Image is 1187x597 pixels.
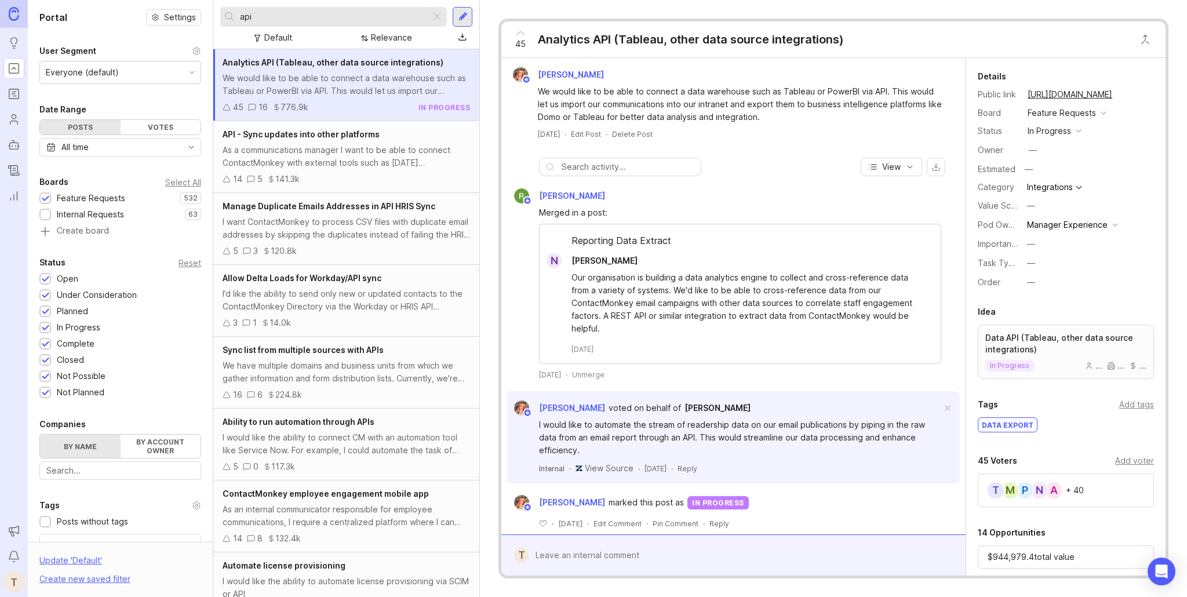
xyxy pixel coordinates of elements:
[57,208,124,221] div: Internal Requests
[506,67,613,82] a: Bronwen W[PERSON_NAME]
[39,256,65,270] div: Status
[223,345,384,355] span: Sync list from multiple sources with APIs
[188,210,198,219] p: 63
[179,260,201,266] div: Reset
[540,253,647,268] a: N[PERSON_NAME]
[271,245,297,257] div: 120.8k
[539,403,605,413] span: [PERSON_NAME]
[257,388,263,401] div: 6
[709,519,729,529] div: Reply
[257,532,263,545] div: 8
[184,194,198,203] p: 532
[571,271,922,335] div: Our organisation is building a data analytics engine to collect and cross-reference data from a v...
[978,88,1018,101] div: Public link
[223,216,470,241] div: I want ContactMonkey to process CSV files with duplicate email addresses by skipping the duplicat...
[606,129,607,139] div: ·
[571,256,638,265] span: [PERSON_NAME]
[986,481,1005,500] div: T
[165,179,201,185] div: Select All
[1134,28,1157,51] button: Close button
[646,519,648,529] div: ·
[121,120,201,134] div: Votes
[562,161,695,173] input: Search activity...
[164,12,196,23] span: Settings
[1027,238,1035,250] div: —
[523,196,532,205] img: member badge
[978,239,1021,249] label: Importance
[39,227,201,237] a: Create board
[571,129,601,139] div: Edit Post
[57,337,94,350] div: Complete
[233,316,238,329] div: 3
[514,188,529,203] img: Ryan Duguid
[978,165,1015,173] div: Estimated
[39,417,86,431] div: Companies
[565,129,566,139] div: ·
[539,206,941,219] div: Merged in a post:
[3,520,24,541] button: Announcements
[1107,362,1124,370] div: ...
[985,332,1146,355] p: Data API (Tableau, other data source integrations)
[585,463,633,473] span: View Source
[57,305,88,318] div: Planned
[1119,398,1154,411] div: Add tags
[1115,454,1154,467] div: Add voter
[571,344,593,354] time: [DATE]
[57,370,105,383] div: Not Possible
[1027,183,1073,191] div: Integrations
[57,192,125,205] div: Feature Requests
[57,272,78,285] div: Open
[978,398,998,412] div: Tags
[233,245,238,257] div: 5
[882,161,901,173] span: View
[978,277,1000,287] label: Order
[978,258,1019,268] label: Task Type
[861,158,922,176] button: View
[3,546,24,567] button: Notifications
[233,173,242,185] div: 14
[684,403,751,413] span: [PERSON_NAME]
[3,58,24,79] a: Portal
[223,417,374,427] span: Ability to run automation through APIs
[558,519,582,528] time: [DATE]
[609,496,684,509] span: marked this post as
[253,460,258,473] div: 0
[978,418,1037,432] div: data export
[39,573,130,585] div: Create new saved filter
[57,515,128,528] div: Posts without tags
[538,129,560,139] a: [DATE]
[3,83,24,104] a: Roadmaps
[3,134,24,155] a: Autopilot
[1129,362,1146,370] div: ...
[57,386,104,399] div: Not Planned
[3,109,24,130] a: Users
[57,289,137,301] div: Under Consideration
[240,10,425,23] input: Search...
[223,287,470,313] div: I’d like the ability to send only new or updated contacts to the ContactMonkey Directory via the ...
[1029,144,1037,156] div: —
[539,370,561,380] time: [DATE]
[1001,481,1019,500] div: M
[275,532,301,545] div: 132.4k
[547,253,562,268] div: N
[61,141,89,154] div: All time
[223,273,381,283] span: Allow Delta Loads for Workday/API sync
[540,234,941,253] div: Reporting Data Extract
[40,120,121,134] div: Posts
[223,560,345,570] span: Automate license provisioning
[418,103,471,112] div: in progress
[271,460,295,473] div: 117.3k
[1027,257,1035,270] div: —
[612,129,653,139] div: Delete Post
[978,545,1154,569] div: $ 944,979.4 total value
[253,245,258,257] div: 3
[539,496,605,509] span: [PERSON_NAME]
[703,519,705,529] div: ·
[47,539,194,552] input: Search...
[978,181,1018,194] div: Category
[1027,219,1108,231] div: Manager Experience
[3,571,24,592] div: T
[46,464,194,477] input: Search...
[978,201,1022,210] label: Value Scale
[1015,481,1034,500] div: P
